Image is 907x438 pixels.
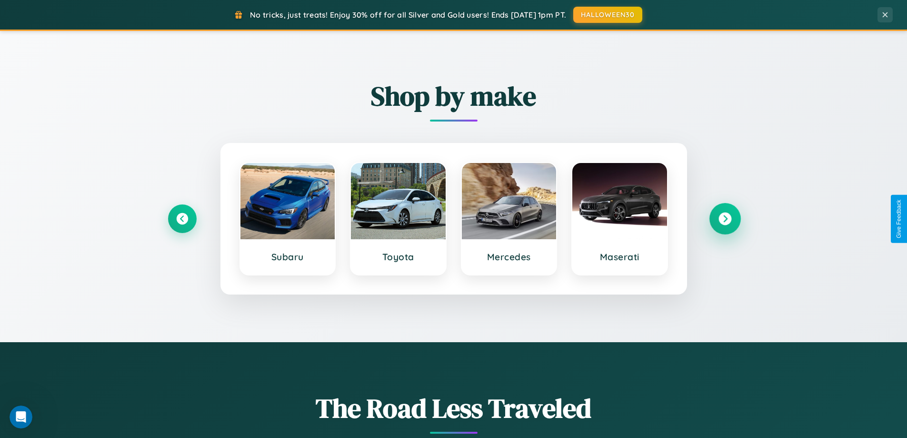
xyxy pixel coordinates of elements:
[896,200,902,238] div: Give Feedback
[168,78,739,114] h2: Shop by make
[582,251,658,263] h3: Maserati
[471,251,547,263] h3: Mercedes
[168,390,739,427] h1: The Road Less Traveled
[250,251,326,263] h3: Subaru
[360,251,436,263] h3: Toyota
[573,7,642,23] button: HALLOWEEN30
[10,406,32,428] iframe: Intercom live chat
[250,10,566,20] span: No tricks, just treats! Enjoy 30% off for all Silver and Gold users! Ends [DATE] 1pm PT.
